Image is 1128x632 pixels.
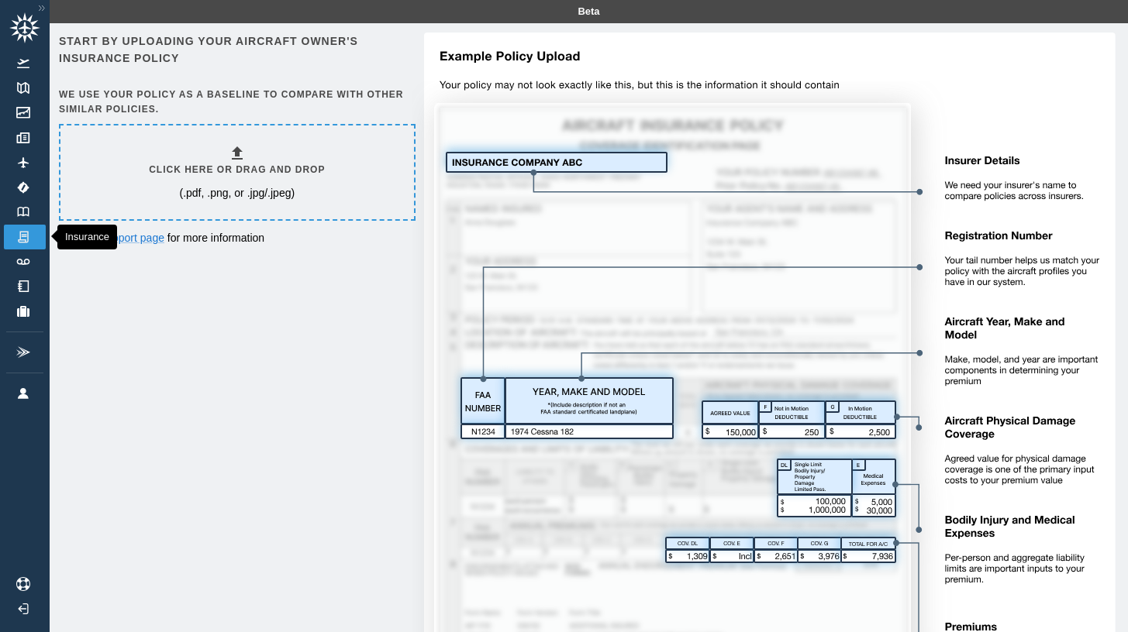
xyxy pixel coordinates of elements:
[59,230,412,246] p: Visit our for more information
[101,232,164,244] a: support page
[149,163,325,177] h6: Click here or drag and drop
[59,88,412,117] h6: We use your policy as a baseline to compare with other similar policies.
[179,185,295,201] p: (.pdf, .png, or .jpg/.jpeg)
[59,33,412,67] h6: Start by uploading your aircraft owner's insurance policy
